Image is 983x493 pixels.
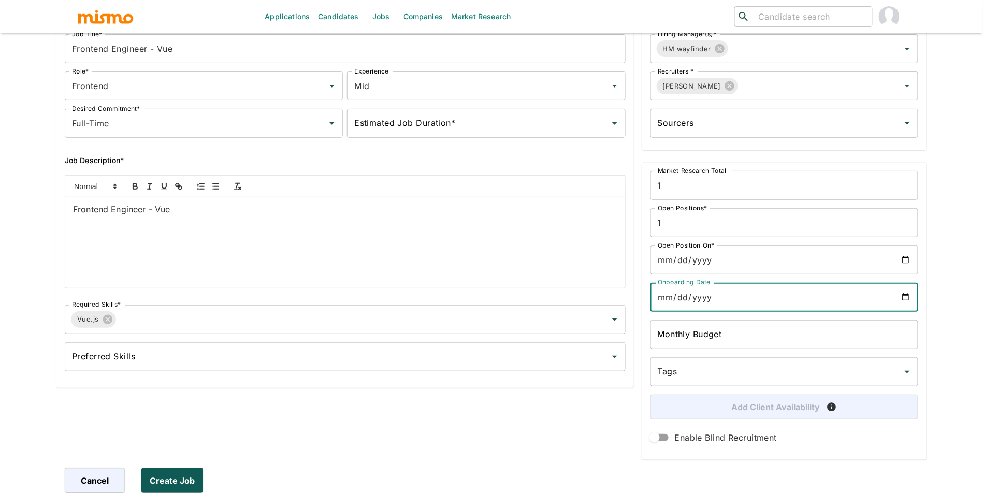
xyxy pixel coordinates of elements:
[72,67,89,76] label: Role*
[658,166,727,175] label: Market Research Total
[657,43,717,55] span: HM wayfinder
[608,116,622,130] button: Open
[608,312,622,327] button: Open
[71,313,105,325] span: Vue.js
[658,67,694,76] label: Recruiters *
[325,79,339,93] button: Open
[72,30,103,38] label: Job Title*
[72,300,121,309] label: Required Skills*
[827,402,837,412] span: Add availability after creating the job
[900,79,915,93] button: Open
[900,365,915,379] button: Open
[879,6,900,27] img: Maria Lujan Ciommo
[354,67,388,76] label: Experience
[657,80,728,92] span: [PERSON_NAME]
[657,78,739,94] div: [PERSON_NAME]
[658,30,717,38] label: Hiring Manager(s)*
[65,154,626,167] h6: Job Description*
[900,116,915,130] button: Open
[141,468,203,493] button: Create Job
[77,9,134,24] img: logo
[675,430,777,445] span: Enable Blind Recruitment
[658,204,707,212] label: Open Positions*
[608,350,622,364] button: Open
[71,311,116,328] div: Vue.js
[608,79,622,93] button: Open
[72,104,140,113] label: Desired Commitment*
[325,116,339,130] button: Open
[65,468,125,493] button: Cancel
[754,9,868,24] input: Candidate search
[658,241,715,250] label: Open Position On*
[657,40,728,57] div: HM wayfinder
[658,278,711,287] label: Onboarding Date
[900,41,915,56] button: Open
[73,204,617,215] p: Frontend Engineer - Vue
